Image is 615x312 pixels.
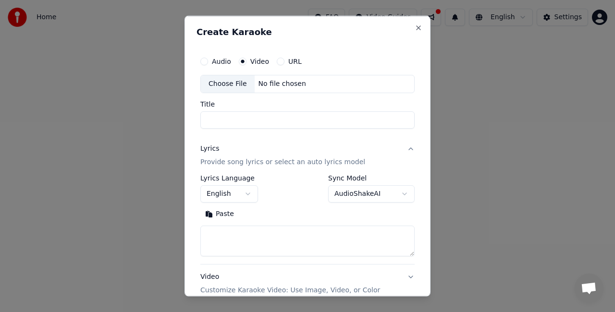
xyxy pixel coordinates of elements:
[328,174,415,181] label: Sync Model
[200,285,380,295] p: Customize Karaoke Video: Use Image, Video, or Color
[200,100,415,107] label: Title
[200,157,365,167] p: Provide song lyrics or select an auto lyrics model
[288,58,302,65] label: URL
[200,144,219,153] div: Lyrics
[200,272,380,295] div: Video
[200,136,415,174] button: LyricsProvide song lyrics or select an auto lyrics model
[200,174,258,181] label: Lyrics Language
[250,58,269,65] label: Video
[197,28,418,36] h2: Create Karaoke
[200,264,415,302] button: VideoCustomize Karaoke Video: Use Image, Video, or Color
[200,206,239,221] button: Paste
[255,79,310,89] div: No file chosen
[200,174,415,264] div: LyricsProvide song lyrics or select an auto lyrics model
[201,75,255,93] div: Choose File
[212,58,231,65] label: Audio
